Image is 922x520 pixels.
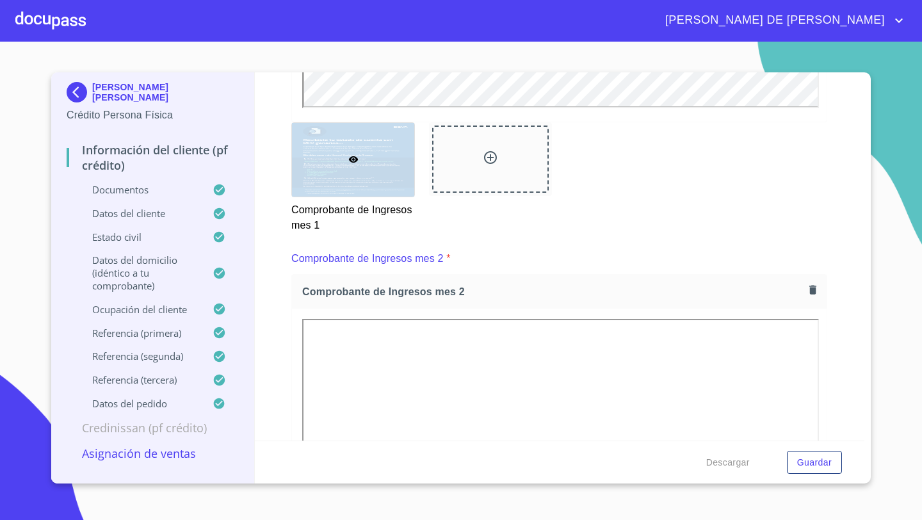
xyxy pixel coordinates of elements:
[67,254,213,292] p: Datos del domicilio (idéntico a tu comprobante)
[67,350,213,362] p: Referencia (segunda)
[67,108,239,123] p: Crédito Persona Física
[67,303,213,316] p: Ocupación del Cliente
[656,10,891,31] span: [PERSON_NAME] DE [PERSON_NAME]
[67,327,213,339] p: Referencia (primera)
[67,82,239,108] div: [PERSON_NAME] [PERSON_NAME]
[67,446,239,461] p: Asignación de Ventas
[67,397,213,410] p: Datos del pedido
[291,197,414,233] p: Comprobante de Ingresos mes 1
[302,285,804,298] span: Comprobante de Ingresos mes 2
[67,207,213,220] p: Datos del cliente
[291,251,443,266] p: Comprobante de Ingresos mes 2
[92,82,239,102] p: [PERSON_NAME] [PERSON_NAME]
[67,373,213,386] p: Referencia (tercera)
[706,455,750,471] span: Descargar
[797,455,832,471] span: Guardar
[67,142,239,173] p: Información del cliente (PF crédito)
[787,451,842,475] button: Guardar
[67,183,213,196] p: Documentos
[656,10,907,31] button: account of current user
[67,420,239,435] p: Credinissan (PF crédito)
[67,82,92,102] img: Docupass spot blue
[701,451,755,475] button: Descargar
[67,231,213,243] p: Estado Civil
